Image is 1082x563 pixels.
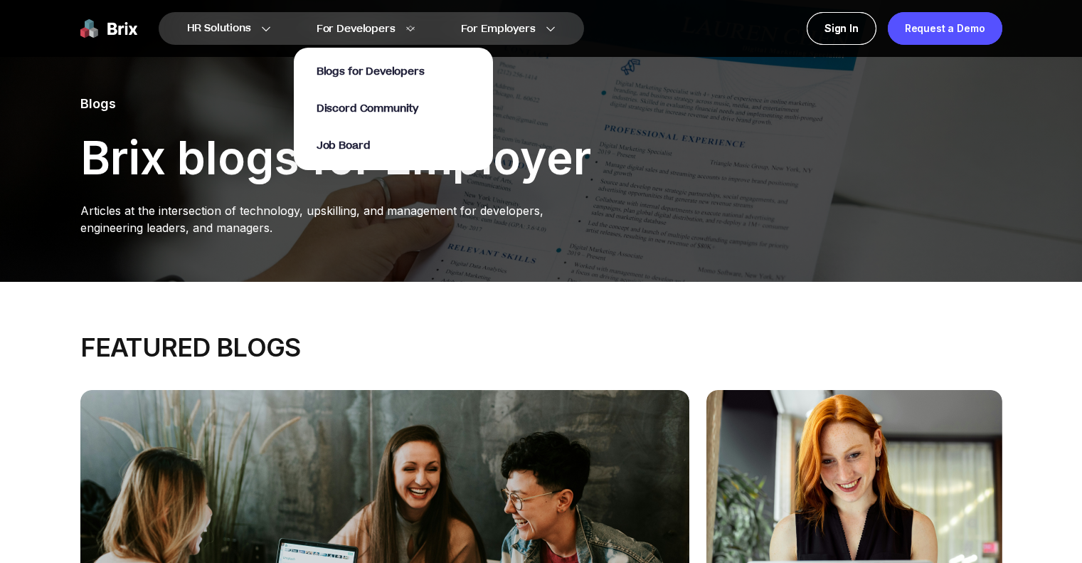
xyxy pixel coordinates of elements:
[317,100,418,116] a: Discord Community
[888,12,1002,45] a: Request a Demo
[317,21,396,36] span: For Developers
[317,138,371,153] span: Job Board
[317,137,371,153] a: Job Board
[317,64,425,79] span: Blogs for Developers
[80,137,591,179] p: Brix blogs for Employer
[187,17,251,40] span: HR Solutions
[317,101,418,116] span: Discord Community
[80,94,591,114] p: Blogs
[80,333,1002,362] div: FEATURED BLOGS
[317,63,425,79] a: Blogs for Developers
[461,21,536,36] span: For Employers
[807,12,876,45] a: Sign In
[80,202,591,236] p: Articles at the intersection of technology, upskilling, and management for developers, engineerin...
